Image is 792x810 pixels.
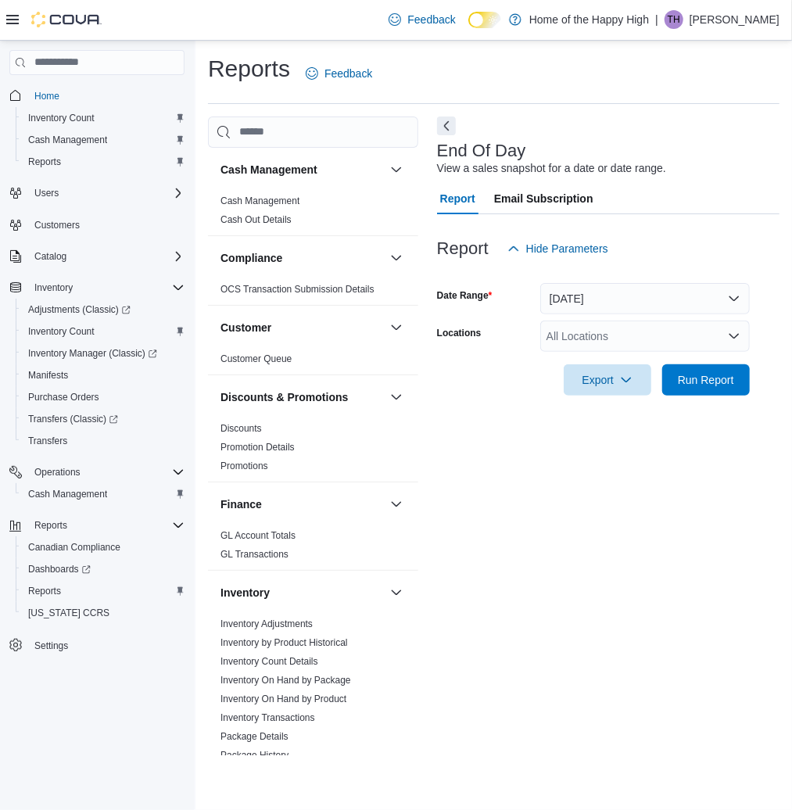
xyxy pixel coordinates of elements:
[28,134,107,146] span: Cash Management
[22,109,185,127] span: Inventory Count
[34,519,67,532] span: Reports
[299,58,378,89] a: Feedback
[22,366,74,385] a: Manifests
[22,322,185,341] span: Inventory Count
[28,325,95,338] span: Inventory Count
[28,215,185,235] span: Customers
[22,322,101,341] a: Inventory Count
[220,749,288,762] span: Package History
[28,87,66,106] a: Home
[220,442,295,453] a: Promotion Details
[3,461,191,483] button: Operations
[28,463,87,482] button: Operations
[28,516,73,535] button: Reports
[387,583,406,602] button: Inventory
[22,109,101,127] a: Inventory Count
[208,526,418,570] div: Finance
[220,496,262,512] h3: Finance
[28,184,185,202] span: Users
[16,602,191,624] button: [US_STATE] CCRS
[208,53,290,84] h1: Reports
[3,246,191,267] button: Catalog
[220,320,384,335] button: Customer
[387,160,406,179] button: Cash Management
[440,183,475,214] span: Report
[437,289,493,302] label: Date Range
[16,299,191,321] a: Adjustments (Classic)
[28,303,131,316] span: Adjustments (Classic)
[34,219,80,231] span: Customers
[220,585,270,600] h3: Inventory
[437,239,489,258] h3: Report
[22,410,124,428] a: Transfers (Classic)
[540,283,750,314] button: [DATE]
[22,582,67,600] a: Reports
[16,536,191,558] button: Canadian Compliance
[220,461,268,471] a: Promotions
[220,731,288,742] a: Package Details
[28,247,185,266] span: Catalog
[387,388,406,407] button: Discounts & Promotions
[28,636,74,655] a: Settings
[387,249,406,267] button: Compliance
[22,300,137,319] a: Adjustments (Classic)
[501,233,615,264] button: Hide Parameters
[34,187,59,199] span: Users
[208,349,418,375] div: Customer
[220,711,315,724] span: Inventory Transactions
[382,4,461,35] a: Feedback
[220,656,318,667] a: Inventory Count Details
[22,485,185,504] span: Cash Management
[220,712,315,723] a: Inventory Transactions
[220,422,262,435] span: Discounts
[220,674,351,686] span: Inventory On Hand by Package
[220,636,348,649] span: Inventory by Product Historical
[564,364,651,396] button: Export
[16,151,191,173] button: Reports
[16,430,191,452] button: Transfers
[220,389,384,405] button: Discounts & Promotions
[220,529,296,542] span: GL Account Totals
[9,78,185,697] nav: Complex example
[220,655,318,668] span: Inventory Count Details
[16,558,191,580] a: Dashboards
[16,364,191,386] button: Manifests
[16,342,191,364] a: Inventory Manager (Classic)
[573,364,642,396] span: Export
[22,604,116,622] a: [US_STATE] CCRS
[22,560,185,579] span: Dashboards
[28,463,185,482] span: Operations
[220,250,384,266] button: Compliance
[16,483,191,505] button: Cash Management
[22,560,97,579] a: Dashboards
[22,432,185,450] span: Transfers
[16,129,191,151] button: Cash Management
[28,435,67,447] span: Transfers
[220,320,271,335] h3: Customer
[28,585,61,597] span: Reports
[220,389,348,405] h3: Discounts & Promotions
[3,277,191,299] button: Inventory
[34,640,68,652] span: Settings
[387,495,406,514] button: Finance
[690,10,779,29] p: [PERSON_NAME]
[22,344,185,363] span: Inventory Manager (Classic)
[16,107,191,129] button: Inventory Count
[16,321,191,342] button: Inventory Count
[220,549,288,560] a: GL Transactions
[28,156,61,168] span: Reports
[220,195,299,206] a: Cash Management
[28,488,107,500] span: Cash Management
[22,538,127,557] a: Canadian Compliance
[22,432,73,450] a: Transfers
[34,281,73,294] span: Inventory
[220,530,296,541] a: GL Account Totals
[34,466,81,478] span: Operations
[220,284,374,295] a: OCS Transaction Submission Details
[220,548,288,561] span: GL Transactions
[220,214,292,225] a: Cash Out Details
[220,353,292,365] span: Customer Queue
[28,278,185,297] span: Inventory
[22,388,185,407] span: Purchase Orders
[22,344,163,363] a: Inventory Manager (Classic)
